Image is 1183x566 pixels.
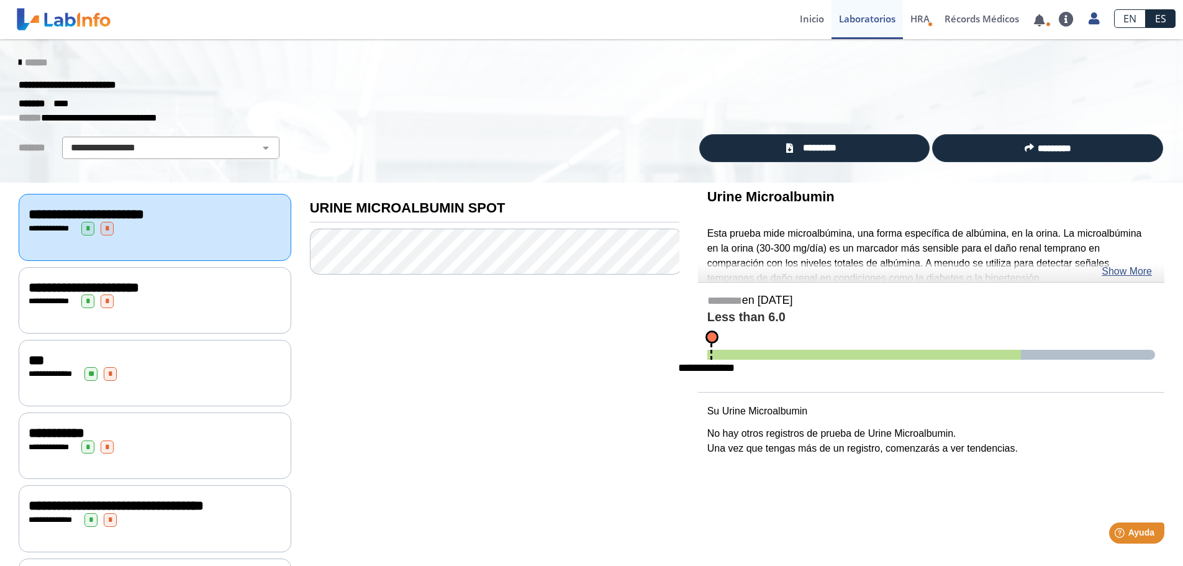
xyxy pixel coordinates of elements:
[707,226,1155,286] p: Esta prueba mide microalbúmina, una forma específica de albúmina, en la orina. La microalbúmina e...
[707,426,1155,456] p: No hay otros registros de prueba de Urine Microalbumin. Una vez que tengas más de un registro, co...
[707,310,1155,326] h4: Less than 6.0
[707,189,835,204] b: Urine Microalbumin
[1146,9,1176,28] a: ES
[1102,264,1152,279] a: Show More
[1114,9,1146,28] a: EN
[707,294,1155,308] h5: en [DATE]
[910,12,930,25] span: HRA
[310,200,505,216] b: URINE MICROALBUMIN SPOT
[707,404,1155,419] p: Su Urine Microalbumin
[1072,518,1169,552] iframe: Help widget launcher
